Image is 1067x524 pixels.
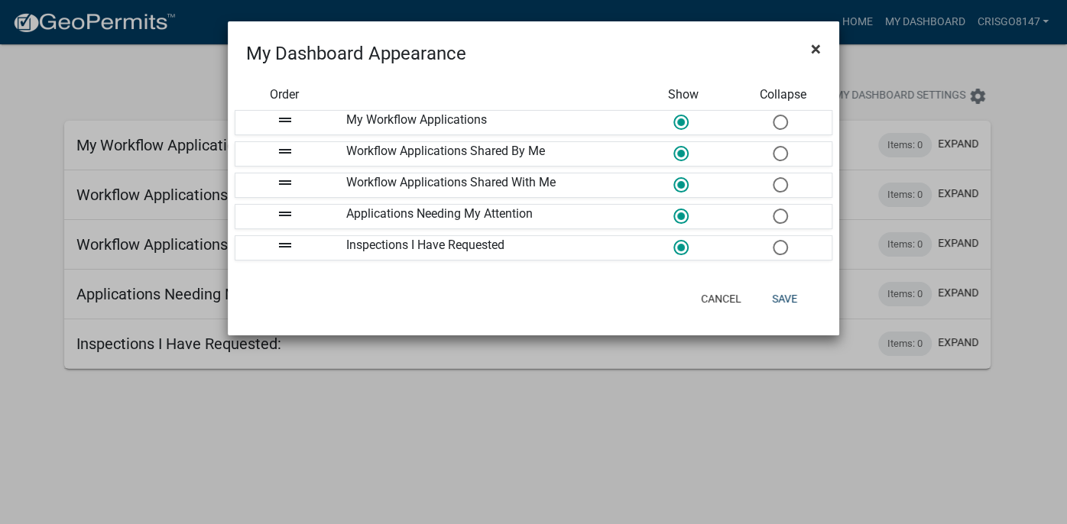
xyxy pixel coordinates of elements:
[276,173,294,192] i: drag_handle
[733,86,832,104] div: Collapse
[335,173,633,197] div: Workflow Applications Shared With Me
[811,38,821,60] span: ×
[689,285,754,312] button: Cancel
[276,111,294,129] i: drag_handle
[633,86,732,104] div: Show
[276,142,294,160] i: drag_handle
[276,205,294,223] i: drag_handle
[335,236,633,260] div: Inspections I Have Requested
[235,86,334,104] div: Order
[335,111,633,134] div: My Workflow Applications
[799,27,833,70] button: Close
[760,285,809,312] button: Save
[335,205,633,228] div: Applications Needing My Attention
[276,236,294,254] i: drag_handle
[246,40,466,67] h4: My Dashboard Appearance
[335,142,633,166] div: Workflow Applications Shared By Me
